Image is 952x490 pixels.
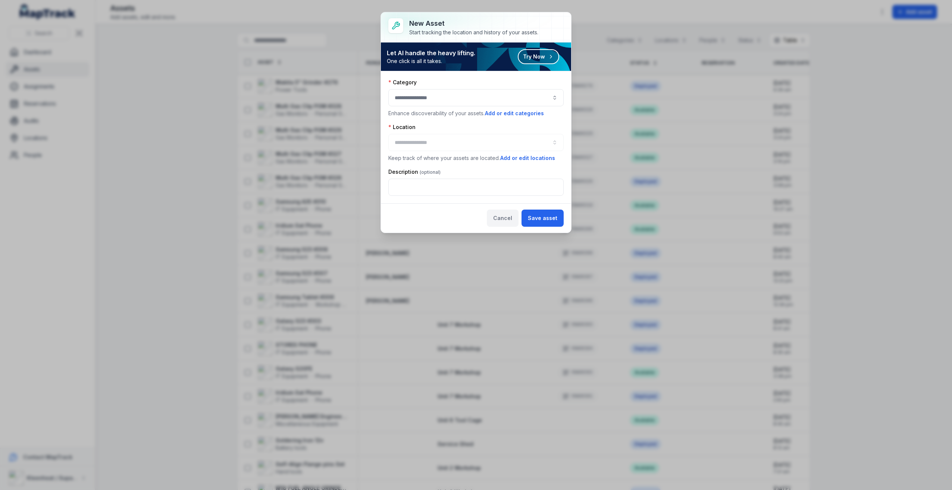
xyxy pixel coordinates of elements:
[388,154,564,162] p: Keep track of where your assets are located.
[487,210,519,227] button: Cancel
[388,123,416,131] label: Location
[485,109,544,117] button: Add or edit categories
[387,48,475,57] strong: Let AI handle the heavy lifting.
[522,210,564,227] button: Save asset
[518,49,559,64] button: Try Now
[387,57,475,65] span: One click is all it takes.
[409,29,538,36] div: Start tracking the location and history of your assets.
[388,168,441,176] label: Description
[388,109,564,117] p: Enhance discoverability of your assets.
[409,18,538,29] h3: New asset
[388,79,417,86] label: Category
[500,154,555,162] button: Add or edit locations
